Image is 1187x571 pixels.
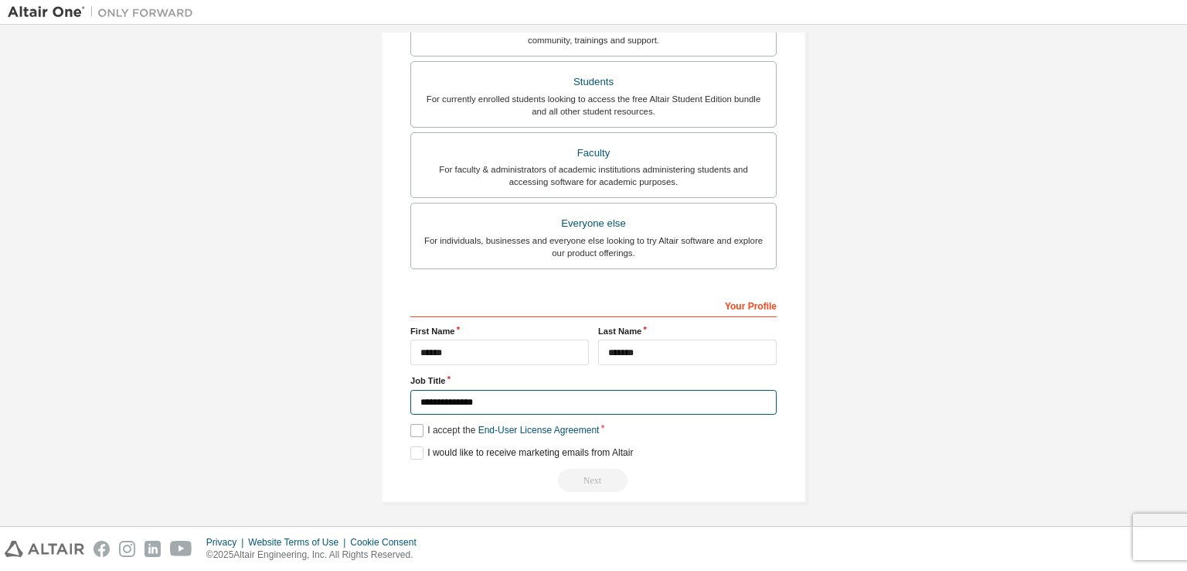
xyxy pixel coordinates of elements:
[94,541,110,557] img: facebook.svg
[420,163,767,188] div: For faculty & administrators of academic institutions administering students and accessing softwa...
[5,541,84,557] img: altair_logo.svg
[410,374,777,387] label: Job Title
[478,425,600,436] a: End-User License Agreement
[248,536,350,549] div: Website Terms of Use
[410,446,633,460] label: I would like to receive marketing emails from Altair
[8,5,201,20] img: Altair One
[410,325,589,337] label: First Name
[420,71,767,93] div: Students
[420,142,767,164] div: Faculty
[420,234,767,259] div: For individuals, businesses and everyone else looking to try Altair software and explore our prod...
[420,93,767,118] div: For currently enrolled students looking to access the free Altair Student Edition bundle and all ...
[410,469,777,492] div: Read and acccept EULA to continue
[119,541,135,557] img: instagram.svg
[350,536,425,549] div: Cookie Consent
[410,424,599,437] label: I accept the
[420,213,767,234] div: Everyone else
[206,549,426,562] p: © 2025 Altair Engineering, Inc. All Rights Reserved.
[145,541,161,557] img: linkedin.svg
[206,536,248,549] div: Privacy
[598,325,777,337] label: Last Name
[410,292,777,317] div: Your Profile
[420,22,767,46] div: For existing customers looking to access software downloads, HPC resources, community, trainings ...
[170,541,192,557] img: youtube.svg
